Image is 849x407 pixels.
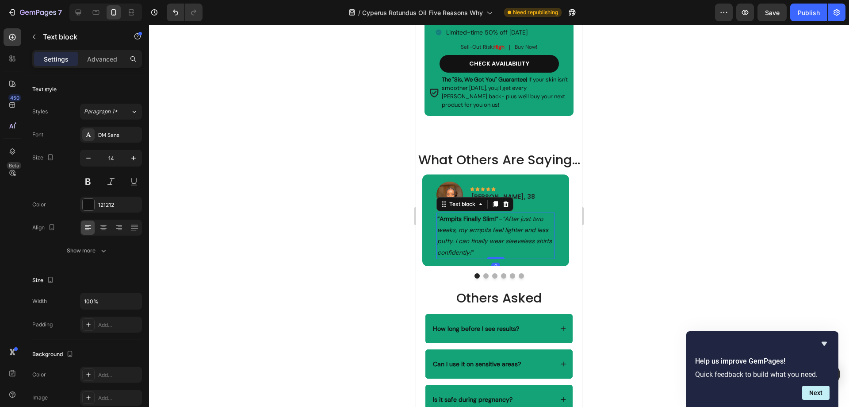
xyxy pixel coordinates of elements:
div: Show more [67,246,108,255]
span: / [358,8,360,17]
div: Background [32,349,75,360]
button: Save [757,4,787,21]
div: Add... [98,321,140,329]
p: Text block [43,31,118,42]
p: Settings [44,54,69,64]
div: Align [32,222,57,234]
span: Save [765,9,780,16]
span: Need republishing [513,8,558,16]
div: Add... [98,371,140,379]
div: Font [32,131,43,139]
button: 7 [4,4,66,21]
div: Image [32,394,48,402]
div: Size [32,152,56,164]
button: Hide survey [819,338,830,349]
input: Auto [80,293,141,309]
p: Quick feedback to build what you need. [695,370,830,379]
div: Help us improve GemPages! [695,338,830,400]
h2: Help us improve GemPages! [695,356,830,367]
span: Paragraph 1* [84,108,118,116]
button: Paragraph 1* [80,104,142,120]
div: Padding [32,321,53,329]
button: Publish [790,4,827,21]
div: 450 [8,94,21,101]
p: Advanced [87,54,117,64]
iframe: Design area [416,25,582,407]
div: 121212 [98,201,140,209]
div: Undo/Redo [167,4,203,21]
div: Text style [32,85,57,93]
div: DM Sans [98,131,140,139]
p: 7 [58,7,62,18]
button: Next question [802,386,830,400]
span: Cyperus Rotundus Oil Five Reasons Why [362,8,483,17]
div: Beta [7,162,21,169]
div: Size [32,275,56,287]
div: Add... [98,394,140,402]
div: Color [32,371,46,379]
div: Publish [798,8,820,17]
div: Styles [32,108,48,116]
button: Show more [32,243,142,259]
div: Width [32,297,47,305]
div: Color [32,201,46,209]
